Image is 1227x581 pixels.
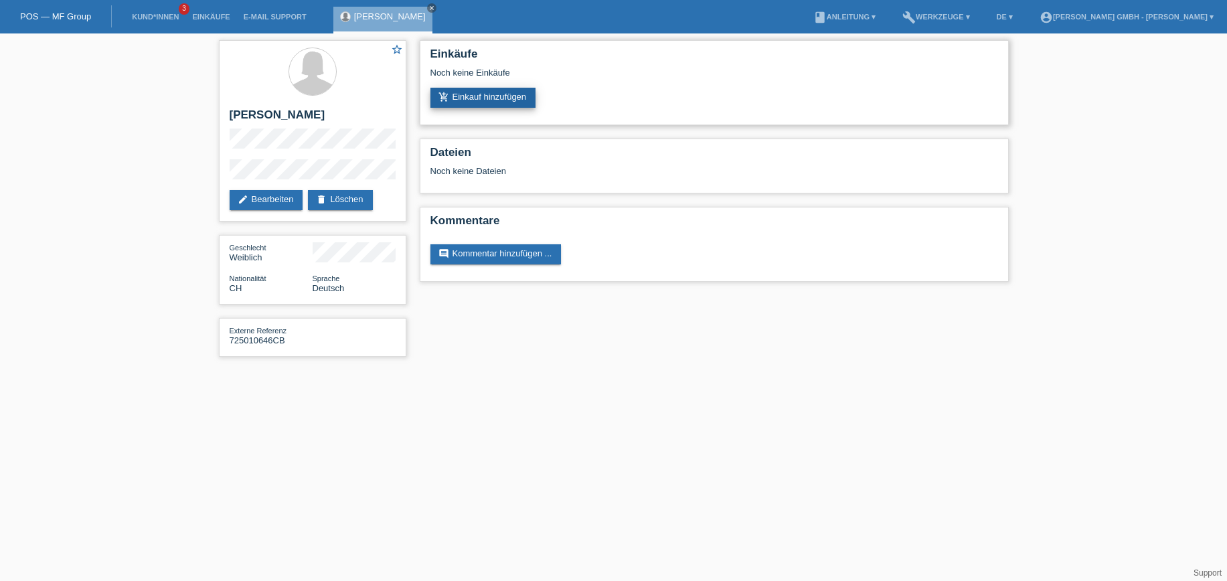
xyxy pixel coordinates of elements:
[813,11,827,24] i: book
[237,13,313,21] a: E-Mail Support
[902,11,916,24] i: build
[354,11,426,21] a: [PERSON_NAME]
[438,92,449,102] i: add_shopping_cart
[430,48,998,68] h2: Einkäufe
[230,283,242,293] span: Schweiz
[430,214,998,234] h2: Kommentare
[230,325,313,345] div: 725010646CB
[230,274,266,282] span: Nationalität
[896,13,977,21] a: buildWerkzeuge ▾
[313,274,340,282] span: Sprache
[430,244,562,264] a: commentKommentar hinzufügen ...
[1194,568,1222,578] a: Support
[391,44,403,58] a: star_border
[179,3,189,15] span: 3
[438,248,449,259] i: comment
[430,68,998,88] div: Noch keine Einkäufe
[427,3,436,13] a: close
[230,242,313,262] div: Weiblich
[20,11,91,21] a: POS — MF Group
[428,5,435,11] i: close
[807,13,882,21] a: bookAnleitung ▾
[313,283,345,293] span: Deutsch
[1040,11,1053,24] i: account_circle
[185,13,236,21] a: Einkäufe
[230,327,287,335] span: Externe Referenz
[391,44,403,56] i: star_border
[990,13,1019,21] a: DE ▾
[125,13,185,21] a: Kund*innen
[230,244,266,252] span: Geschlecht
[308,190,372,210] a: deleteLöschen
[238,194,248,205] i: edit
[430,88,536,108] a: add_shopping_cartEinkauf hinzufügen
[316,194,327,205] i: delete
[1033,13,1220,21] a: account_circle[PERSON_NAME] GmbH - [PERSON_NAME] ▾
[430,166,839,176] div: Noch keine Dateien
[230,190,303,210] a: editBearbeiten
[230,108,396,129] h2: [PERSON_NAME]
[430,146,998,166] h2: Dateien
